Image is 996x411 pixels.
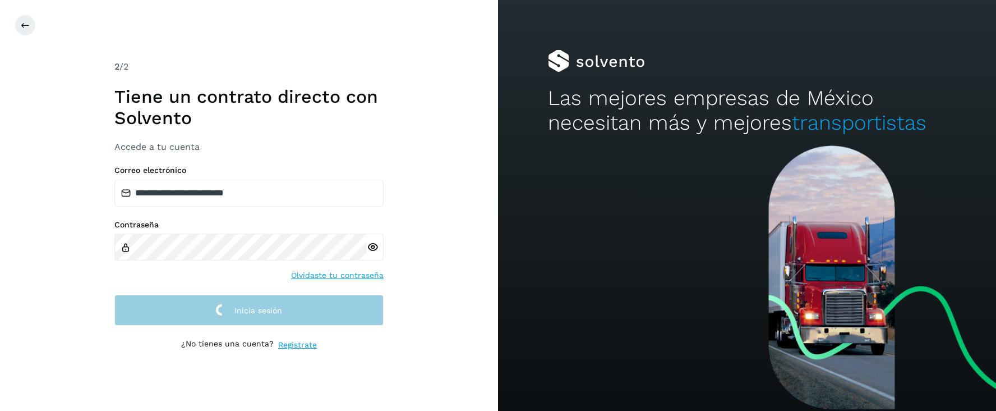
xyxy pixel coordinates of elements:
p: ¿No tienes una cuenta? [181,339,274,351]
button: Inicia sesión [114,295,384,326]
label: Contraseña [114,220,384,230]
div: /2 [114,60,384,74]
span: transportistas [792,111,926,135]
label: Correo electrónico [114,166,384,175]
span: Inicia sesión [234,307,282,314]
h2: Las mejores empresas de México necesitan más y mejores [548,86,946,136]
a: Olvidaste tu contraseña [291,270,384,281]
a: Regístrate [278,339,317,351]
h3: Accede a tu cuenta [114,141,384,152]
h1: Tiene un contrato directo con Solvento [114,86,384,129]
span: 2 [114,61,119,72]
